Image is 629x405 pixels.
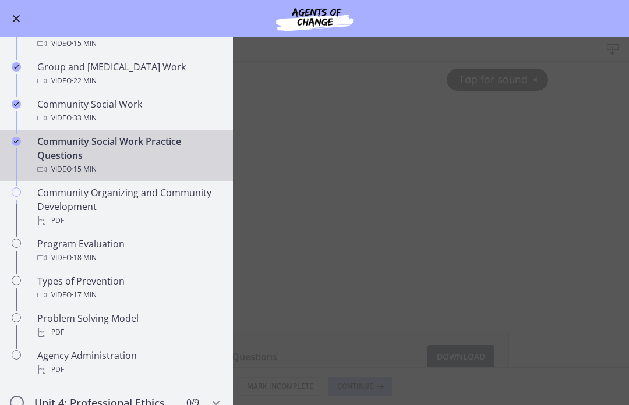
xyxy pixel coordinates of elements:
div: Video [37,162,219,176]
div: Group and [MEDICAL_DATA] Work [37,60,219,88]
div: Types of Prevention [37,274,219,302]
span: · 15 min [72,37,97,51]
div: PDF [37,363,219,376]
div: Video [37,251,219,265]
span: · 22 min [72,74,97,88]
div: PDF [37,214,219,228]
div: Video [37,111,219,125]
img: Agents of Change Social Work Test Prep [245,5,384,33]
span: · 17 min [72,288,97,302]
div: Agency Administration [37,349,219,376]
div: Video [37,74,219,88]
div: PDF [37,325,219,339]
span: · 15 min [72,162,97,176]
div: Problem Solving Model [37,311,219,339]
div: Video [37,37,219,51]
div: Community Organizing and Community Development [37,186,219,228]
div: Community Social Work [37,97,219,125]
button: Enable menu [9,12,23,26]
div: Community Social Work Practice Questions [37,134,219,176]
i: Completed [12,137,21,146]
div: Program Evaluation [37,237,219,265]
span: · 33 min [72,111,97,125]
i: Completed [12,62,21,72]
span: · 18 min [72,251,97,265]
i: Completed [12,100,21,109]
span: Tap for sound [448,12,528,24]
div: Video [37,288,219,302]
button: Tap for sound [447,7,548,29]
